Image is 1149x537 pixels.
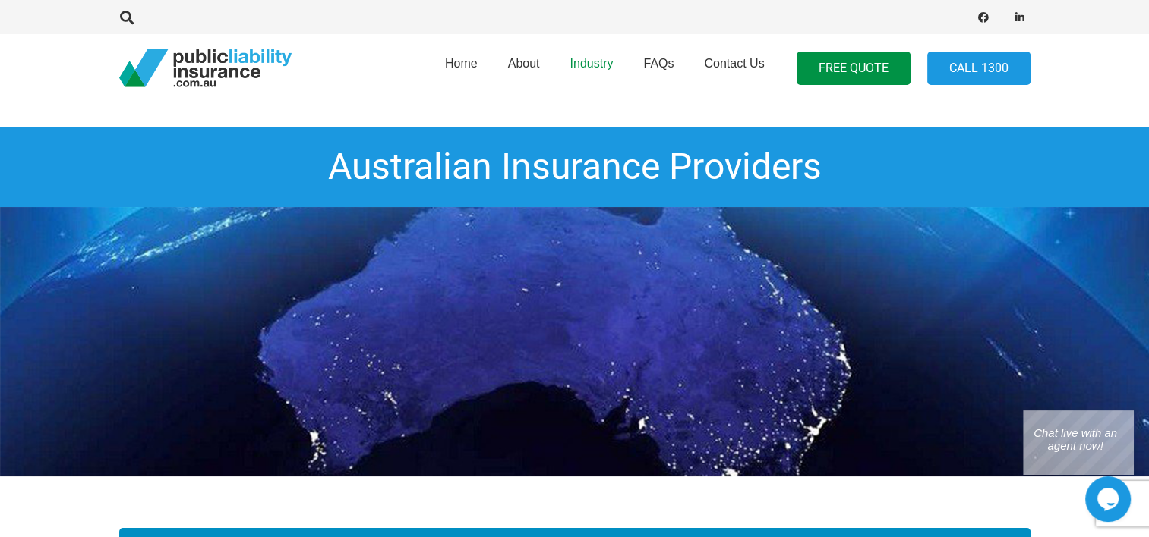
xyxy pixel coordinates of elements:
[493,30,555,107] a: About
[797,52,911,86] a: FREE QUOTE
[112,11,143,24] a: Search
[927,52,1031,86] a: Call 1300
[973,7,994,28] a: Facebook
[628,30,689,107] a: FAQs
[430,30,493,107] a: Home
[119,49,292,87] a: pli_logotransparent
[689,30,779,107] a: Contact Us
[1009,7,1031,28] a: LinkedIn
[508,57,540,70] span: About
[1085,476,1134,522] iframe: chat widget
[704,57,764,70] span: Contact Us
[570,57,613,70] span: Industry
[1023,410,1134,475] iframe: chat widget
[554,30,628,107] a: Industry
[445,57,478,70] span: Home
[643,57,674,70] span: FAQs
